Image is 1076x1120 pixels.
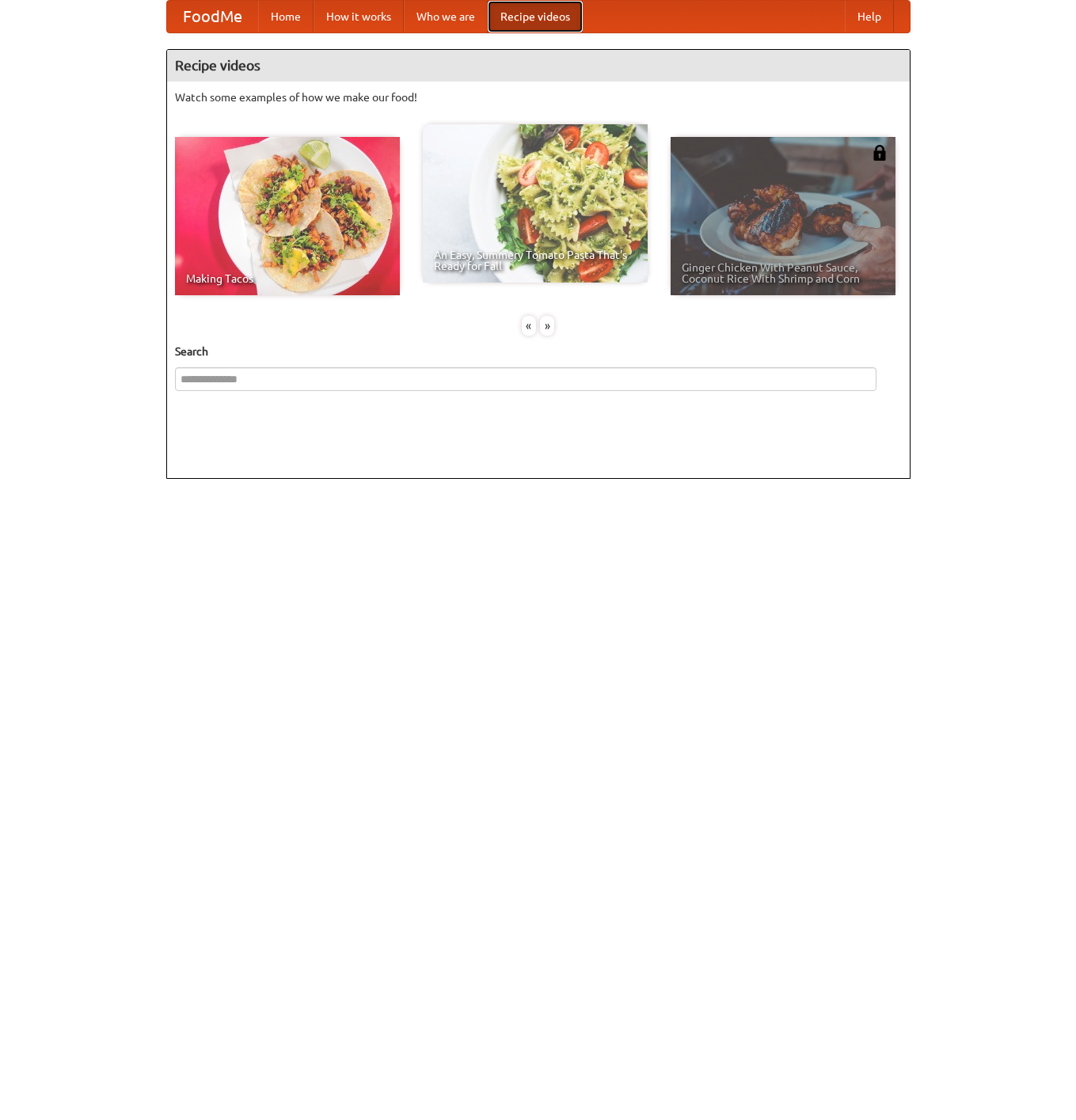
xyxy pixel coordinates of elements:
a: An Easy, Summery Tomato Pasta That's Ready for Fall [423,124,648,283]
span: An Easy, Summery Tomato Pasta That's Ready for Fall [434,249,637,271]
div: « [522,316,536,336]
a: FoodMe [167,1,258,32]
h5: Search [175,344,902,359]
div: » [540,316,554,336]
a: How it works [314,1,404,32]
span: Making Tacos [186,273,389,284]
img: 483408.png [872,145,888,161]
a: Help [845,1,894,32]
a: Recipe videos [488,1,583,32]
h4: Recipe videos [167,50,910,82]
p: Watch some examples of how we make our food! [175,89,902,105]
a: Home [258,1,314,32]
a: Who we are [404,1,488,32]
a: Making Tacos [175,137,400,295]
